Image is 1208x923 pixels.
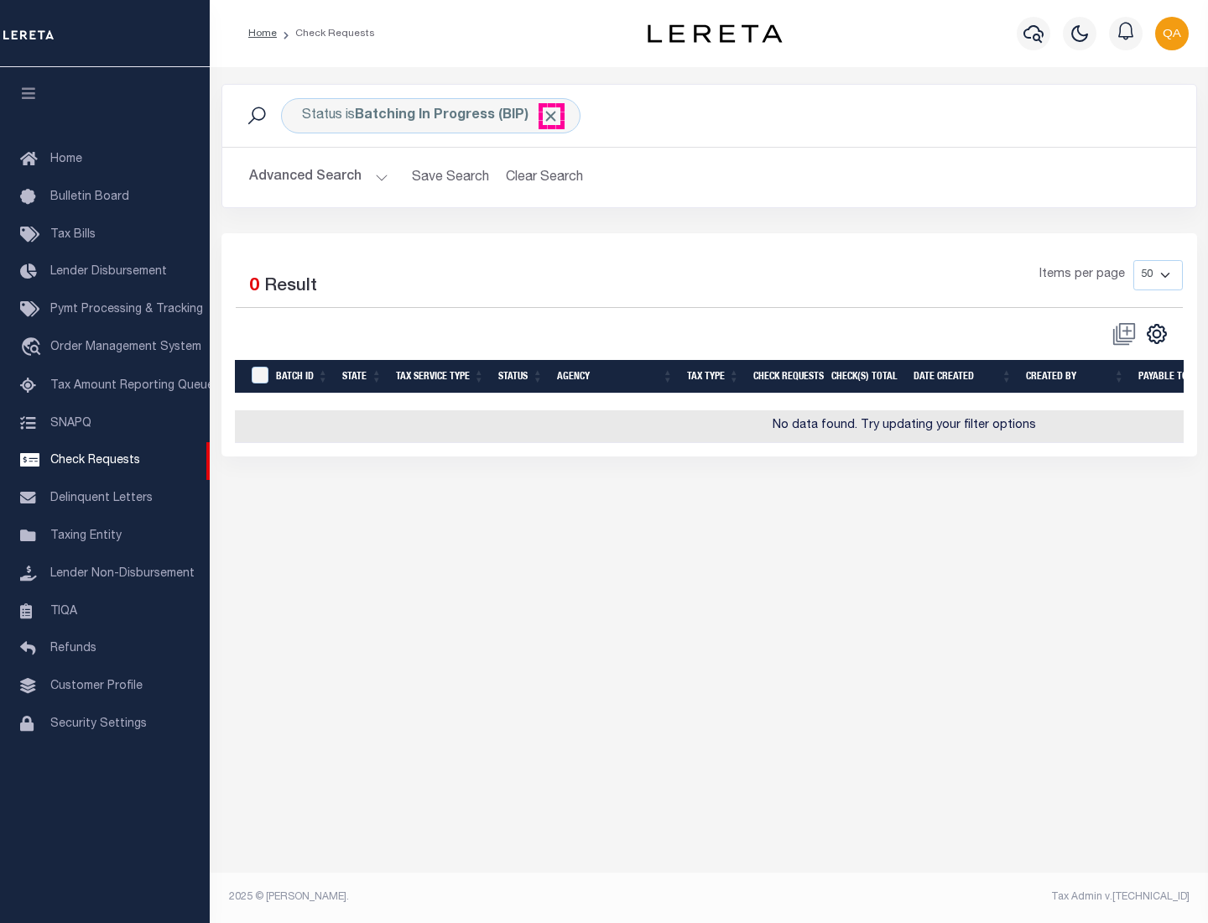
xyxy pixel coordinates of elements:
[277,26,375,41] li: Check Requests
[50,455,140,467] span: Check Requests
[281,98,581,133] div: Status is
[249,278,259,295] span: 0
[20,337,47,359] i: travel_explore
[50,342,201,353] span: Order Management System
[249,161,388,194] button: Advanced Search
[499,161,591,194] button: Clear Search
[747,360,825,394] th: Check Requests
[50,568,195,580] span: Lender Non-Disbursement
[336,360,389,394] th: State: activate to sort column ascending
[50,229,96,241] span: Tax Bills
[1039,266,1125,284] span: Items per page
[50,605,77,617] span: TIQA
[50,530,122,542] span: Taxing Entity
[550,360,680,394] th: Agency: activate to sort column ascending
[50,718,147,730] span: Security Settings
[248,29,277,39] a: Home
[1019,360,1132,394] th: Created By: activate to sort column ascending
[721,889,1190,905] div: Tax Admin v.[TECHNICAL_ID]
[50,681,143,692] span: Customer Profile
[50,266,167,278] span: Lender Disbursement
[389,360,492,394] th: Tax Service Type: activate to sort column ascending
[216,889,710,905] div: 2025 © [PERSON_NAME].
[50,304,203,315] span: Pymt Processing & Tracking
[50,380,214,392] span: Tax Amount Reporting Queue
[492,360,550,394] th: Status: activate to sort column ascending
[50,643,96,654] span: Refunds
[50,493,153,504] span: Delinquent Letters
[1155,17,1189,50] img: svg+xml;base64,PHN2ZyB4bWxucz0iaHR0cDovL3d3dy53My5vcmcvMjAwMC9zdmciIHBvaW50ZXItZXZlbnRzPSJub25lIi...
[680,360,747,394] th: Tax Type: activate to sort column ascending
[264,274,317,300] label: Result
[402,161,499,194] button: Save Search
[50,191,129,203] span: Bulletin Board
[825,360,907,394] th: Check(s) Total
[907,360,1019,394] th: Date Created: activate to sort column ascending
[50,417,91,429] span: SNAPQ
[648,24,782,43] img: logo-dark.svg
[269,360,336,394] th: Batch Id: activate to sort column ascending
[542,107,560,125] span: Click to Remove
[355,109,560,123] b: Batching In Progress (BIP)
[50,154,82,165] span: Home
